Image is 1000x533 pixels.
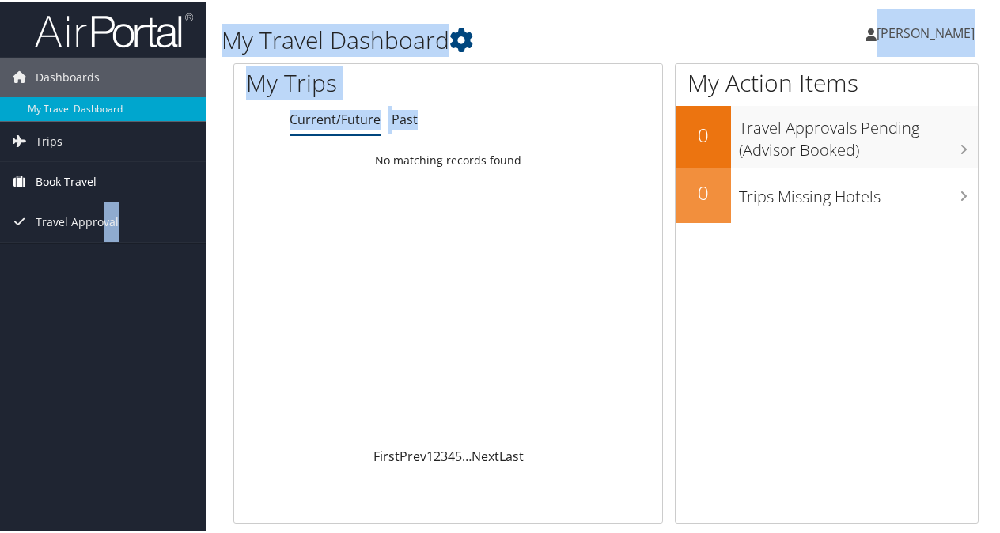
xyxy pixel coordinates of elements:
[676,120,731,147] h2: 0
[441,446,448,463] a: 3
[234,145,662,173] td: No matching records found
[392,109,418,127] a: Past
[36,201,119,240] span: Travel Approval
[462,446,472,463] span: …
[36,120,62,160] span: Trips
[877,23,975,40] span: [PERSON_NAME]
[36,161,97,200] span: Book Travel
[866,8,991,55] a: [PERSON_NAME]
[472,446,499,463] a: Next
[739,108,978,160] h3: Travel Approvals Pending (Advisor Booked)
[246,65,472,98] h1: My Trips
[448,446,455,463] a: 4
[739,176,978,206] h3: Trips Missing Hotels
[426,446,434,463] a: 1
[373,446,400,463] a: First
[434,446,441,463] a: 2
[35,10,193,47] img: airportal-logo.png
[400,446,426,463] a: Prev
[499,446,524,463] a: Last
[676,104,978,165] a: 0Travel Approvals Pending (Advisor Booked)
[676,166,978,221] a: 0Trips Missing Hotels
[676,178,731,205] h2: 0
[676,65,978,98] h1: My Action Items
[455,446,462,463] a: 5
[290,109,381,127] a: Current/Future
[36,56,100,96] span: Dashboards
[222,22,734,55] h1: My Travel Dashboard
